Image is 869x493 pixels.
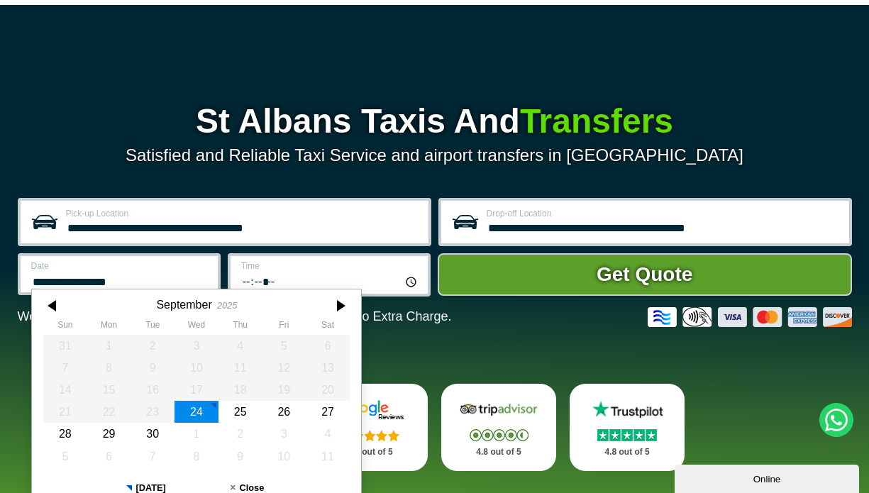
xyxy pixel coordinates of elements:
[131,320,175,334] th: Tuesday
[262,401,306,423] div: 26 September 2025
[487,209,841,218] label: Drop-off Location
[457,399,541,421] img: Tripadvisor
[262,357,306,379] div: 12 September 2025
[570,384,685,472] a: Trustpilot Stars 4.8 out of 5
[175,445,218,467] div: 08 October 2025
[43,423,87,445] div: 28 September 2025
[131,357,175,379] div: 09 September 2025
[597,429,657,441] img: Stars
[175,357,218,379] div: 10 September 2025
[306,357,350,379] div: 13 September 2025
[289,309,451,323] span: The Car at No Extra Charge.
[131,379,175,401] div: 16 September 2025
[87,335,131,357] div: 01 September 2025
[306,445,350,467] div: 11 October 2025
[175,423,218,445] div: 01 October 2025
[131,445,175,467] div: 07 October 2025
[131,335,175,357] div: 02 September 2025
[18,309,452,324] p: We Now Accept Card & Contactless Payment In
[131,423,175,445] div: 30 September 2025
[43,335,87,357] div: 31 August 2025
[306,423,350,445] div: 04 October 2025
[262,320,306,334] th: Friday
[262,335,306,357] div: 05 September 2025
[328,443,412,461] p: 4.8 out of 5
[18,104,852,138] h1: St Albans Taxis And
[262,423,306,445] div: 03 October 2025
[87,445,131,467] div: 06 October 2025
[43,379,87,401] div: 14 September 2025
[87,320,131,334] th: Monday
[218,401,262,423] div: 25 September 2025
[341,430,399,441] img: Stars
[470,429,528,441] img: Stars
[131,401,175,423] div: 23 September 2025
[18,145,852,165] p: Satisfied and Reliable Taxi Service and airport transfers in [GEOGRAPHIC_DATA]
[218,379,262,401] div: 18 September 2025
[175,335,218,357] div: 03 September 2025
[306,379,350,401] div: 20 September 2025
[218,320,262,334] th: Thursday
[175,379,218,401] div: 17 September 2025
[585,443,669,461] p: 4.8 out of 5
[218,357,262,379] div: 11 September 2025
[175,320,218,334] th: Wednesday
[441,384,556,472] a: Tripadvisor Stars 4.8 out of 5
[216,300,236,311] div: 2025
[262,445,306,467] div: 10 October 2025
[175,401,218,423] div: 24 September 2025
[43,320,87,334] th: Sunday
[306,401,350,423] div: 27 September 2025
[262,379,306,401] div: 19 September 2025
[457,443,541,461] p: 4.8 out of 5
[218,335,262,357] div: 04 September 2025
[328,399,412,421] img: Google
[156,298,211,311] div: September
[585,399,669,421] img: Trustpilot
[438,253,852,296] button: Get Quote
[313,384,428,471] a: Google Stars 4.8 out of 5
[520,102,673,140] span: Transfers
[306,335,350,357] div: 06 September 2025
[675,462,862,493] iframe: chat widget
[43,357,87,379] div: 07 September 2025
[87,379,131,401] div: 15 September 2025
[66,209,420,218] label: Pick-up Location
[87,423,131,445] div: 29 September 2025
[87,357,131,379] div: 08 September 2025
[218,423,262,445] div: 02 October 2025
[31,262,209,270] label: Date
[87,401,131,423] div: 22 September 2025
[43,401,87,423] div: 21 September 2025
[648,307,852,327] img: Credit And Debit Cards
[43,445,87,467] div: 05 October 2025
[306,320,350,334] th: Saturday
[241,262,419,270] label: Time
[218,445,262,467] div: 09 October 2025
